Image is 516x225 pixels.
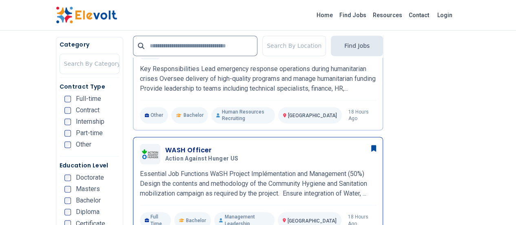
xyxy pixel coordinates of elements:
[165,155,238,163] span: Action Against Hunger US
[288,113,337,118] span: [GEOGRAPHIC_DATA]
[140,64,376,94] p: Key Responsibilities Lead emergency response operations during humanitarian crises Oversee delive...
[140,107,168,123] p: Other
[142,149,158,158] img: Action Against Hunger US
[76,141,91,148] span: Other
[313,9,336,22] a: Home
[183,112,203,118] span: Bachelor
[370,9,405,22] a: Resources
[348,109,376,122] p: 18 hours ago
[165,145,241,155] h3: WASH Officer
[76,186,100,192] span: Masters
[64,118,71,125] input: Internship
[336,9,370,22] a: Find Jobs
[76,174,104,181] span: Doctorate
[64,197,71,204] input: Bachelor
[64,209,71,215] input: Diploma
[64,107,71,114] input: Contract
[64,141,71,148] input: Other
[211,107,275,123] p: Human Resources Recruiting
[140,169,376,198] p: Essential Job Functions WaSH Project Implémentation and Management (50%) Design the contents and ...
[76,197,101,204] span: Bachelor
[60,40,120,49] h5: Category
[331,36,383,56] button: Find Jobs
[76,107,100,114] span: Contract
[475,186,516,225] iframe: Chat Widget
[76,209,100,215] span: Diploma
[64,186,71,192] input: Masters
[64,96,71,102] input: Full-time
[56,7,117,24] img: Elevolt
[76,130,103,136] span: Part-time
[186,217,206,223] span: Bachelor
[64,174,71,181] input: Doctorate
[60,82,120,91] h5: Contract Type
[76,96,101,102] span: Full-time
[405,9,432,22] a: Contact
[64,130,71,136] input: Part-time
[60,161,120,169] h5: Education Level
[140,39,376,123] a: Plan InternationalDeployable Emergency Response ManagerPlan InternationalKey Responsibilities Lea...
[76,118,104,125] span: Internship
[288,218,337,223] span: [GEOGRAPHIC_DATA]
[432,7,457,23] a: Login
